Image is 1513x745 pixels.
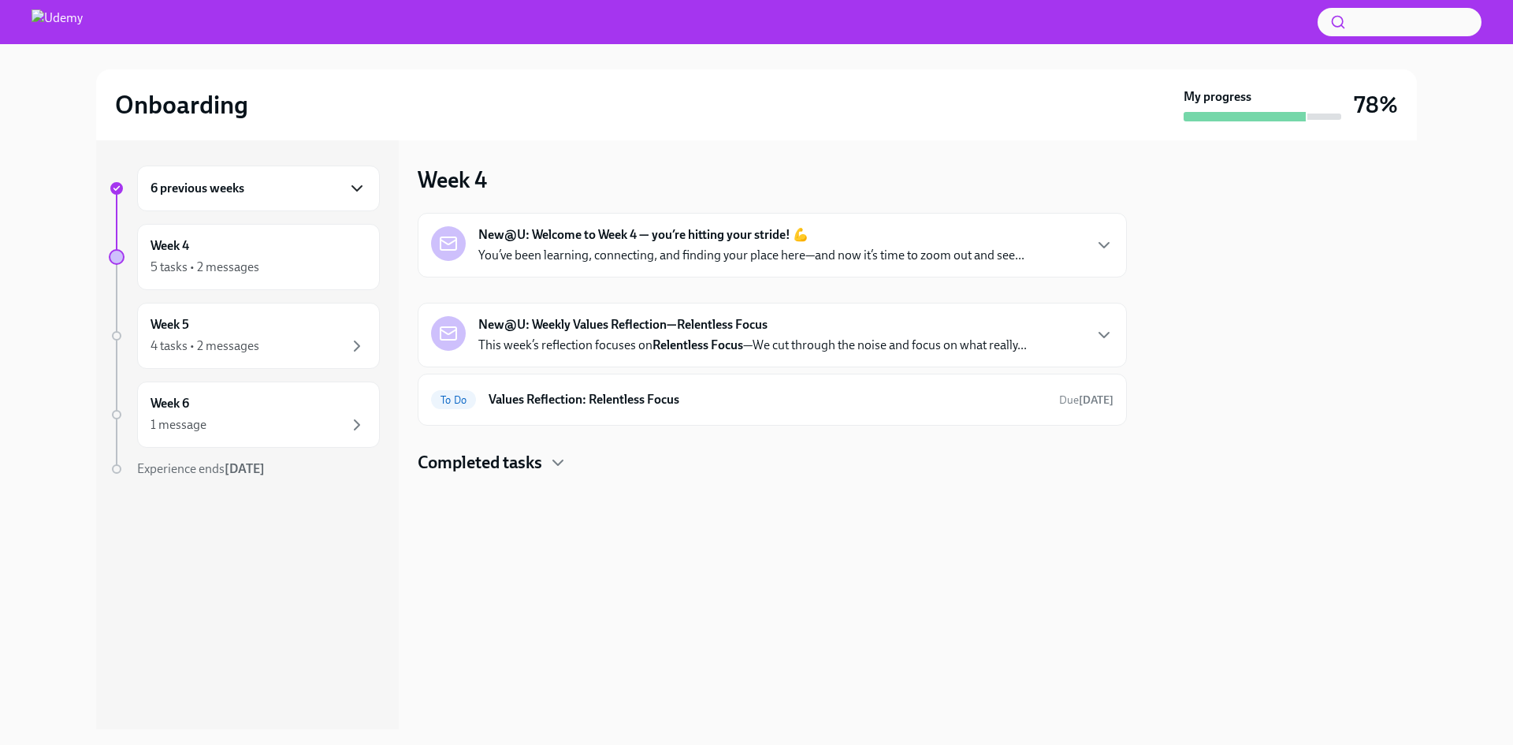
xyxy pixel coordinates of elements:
div: 6 previous weeks [137,166,380,211]
h3: 78% [1354,91,1398,119]
strong: New@U: Weekly Values Reflection—Relentless Focus [478,316,768,333]
strong: My progress [1184,88,1251,106]
strong: [DATE] [225,461,265,476]
span: Due [1059,393,1113,407]
h6: 6 previous weeks [151,180,244,197]
h6: Week 4 [151,237,189,255]
strong: New@U: Welcome to Week 4 — you’re hitting your stride! 💪 [478,226,809,244]
h6: Week 5 [151,316,189,333]
h2: Onboarding [115,89,248,121]
p: This week’s reflection focuses on —We cut through the noise and focus on what really... [478,337,1027,354]
strong: [DATE] [1079,393,1113,407]
a: Week 45 tasks • 2 messages [109,224,380,290]
div: Completed tasks [418,451,1127,475]
div: 4 tasks • 2 messages [151,337,259,355]
a: Week 61 message [109,382,380,448]
strong: Relentless Focus [652,337,743,352]
h6: Week 6 [151,395,189,412]
span: To Do [431,394,476,406]
img: Udemy [32,9,83,35]
h3: Week 4 [418,166,487,194]
a: Week 54 tasks • 2 messages [109,303,380,369]
div: 5 tasks • 2 messages [151,259,259,276]
p: You’ve been learning, connecting, and finding your place here—and now it’s time to zoom out and s... [478,247,1024,264]
a: To DoValues Reflection: Relentless FocusDue[DATE] [431,387,1113,412]
h6: Values Reflection: Relentless Focus [489,391,1046,408]
span: Experience ends [137,461,265,476]
h4: Completed tasks [418,451,542,475]
div: 1 message [151,416,206,434]
span: October 6th, 2025 13:00 [1059,393,1113,408]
